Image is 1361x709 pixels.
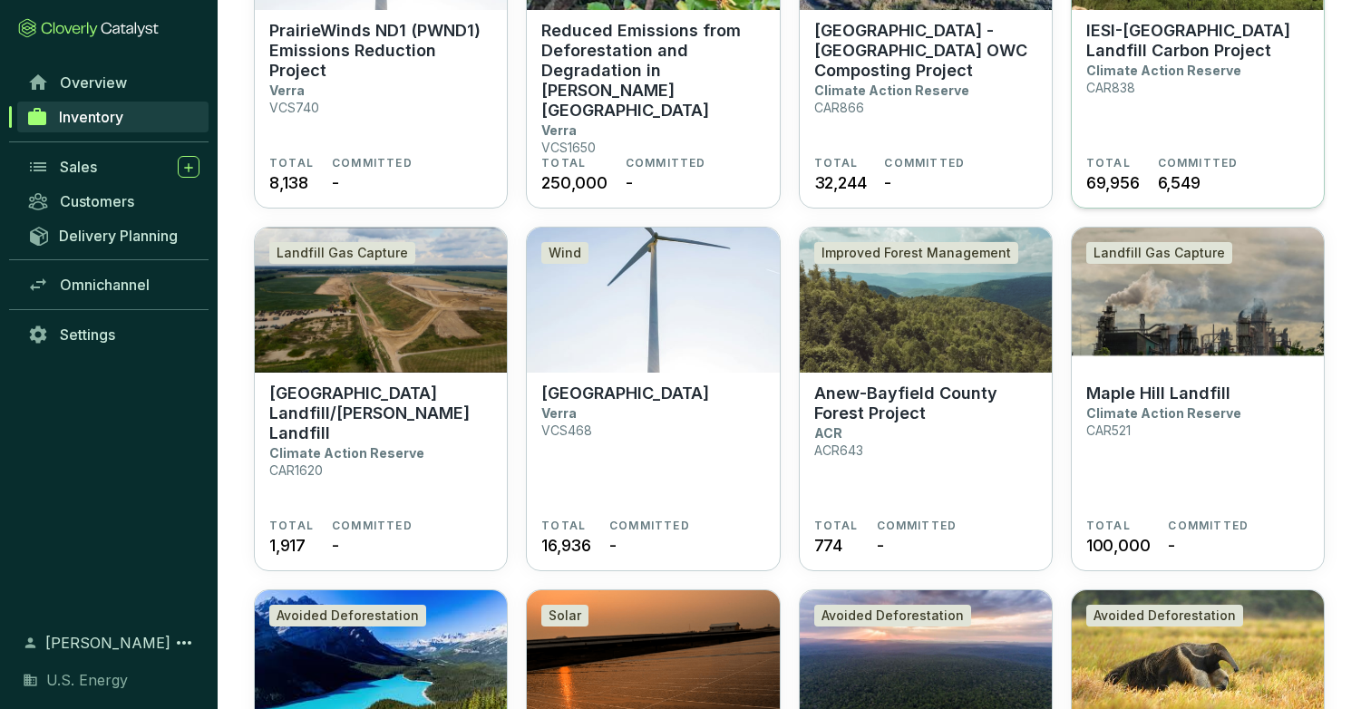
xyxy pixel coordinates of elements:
span: TOTAL [541,156,586,170]
span: 250,000 [541,170,608,195]
p: CAR1620 [269,462,323,478]
img: Crossroads Eco Center Landfill/Caldwell Landfill [255,228,507,373]
p: Verra [541,405,577,421]
p: Climate Action Reserve [269,445,424,461]
span: TOTAL [814,519,859,533]
a: Sales [18,151,209,182]
p: [GEOGRAPHIC_DATA] - [GEOGRAPHIC_DATA] OWC Composting Project [814,21,1037,81]
span: COMMITTED [332,156,413,170]
a: Crossroads Eco Center Landfill/Caldwell LandfillLandfill Gas Capture[GEOGRAPHIC_DATA] Landfill/[P... [254,227,508,571]
span: - [877,533,884,558]
p: Climate Action Reserve [814,83,969,98]
a: Capricorn Ridge 4 Wind FarmWind[GEOGRAPHIC_DATA]VerraVCS468TOTAL16,936COMMITTED- [526,227,780,571]
a: Delivery Planning [18,220,209,250]
span: 100,000 [1086,533,1151,558]
span: - [332,533,339,558]
span: [PERSON_NAME] [45,632,170,654]
span: COMMITTED [884,156,965,170]
span: Settings [60,325,115,344]
div: Solar [541,605,588,626]
p: Maple Hill Landfill [1086,384,1230,403]
span: 6,549 [1158,170,1201,195]
a: Omnichannel [18,269,209,300]
span: TOTAL [814,156,859,170]
img: Maple Hill Landfill [1072,228,1324,373]
span: Delivery Planning [59,227,178,245]
span: U.S. Energy [46,669,128,691]
p: [GEOGRAPHIC_DATA] Landfill/[PERSON_NAME] Landfill [269,384,492,443]
a: Settings [18,319,209,350]
p: Verra [541,122,577,138]
a: Overview [18,67,209,98]
a: Anew-Bayfield County Forest ProjectImproved Forest ManagementAnew-Bayfield County Forest ProjectA... [799,227,1053,571]
div: Landfill Gas Capture [269,242,415,264]
a: Inventory [17,102,209,132]
span: - [609,533,617,558]
p: Reduced Emissions from Deforestation and Degradation in [PERSON_NAME][GEOGRAPHIC_DATA] [541,21,764,121]
div: Landfill Gas Capture [1086,242,1232,264]
span: Customers [60,192,134,210]
p: ACR [814,425,842,441]
span: Omnichannel [60,276,150,294]
a: Customers [18,186,209,217]
a: Maple Hill LandfillLandfill Gas CaptureMaple Hill LandfillClimate Action ReserveCAR521TOTAL100,00... [1071,227,1325,571]
span: TOTAL [541,519,586,533]
span: 1,917 [269,533,306,558]
p: CAR838 [1086,80,1135,95]
p: Climate Action Reserve [1086,405,1241,421]
p: IESI-[GEOGRAPHIC_DATA] Landfill Carbon Project [1086,21,1309,61]
span: - [1168,533,1175,558]
span: 16,936 [541,533,591,558]
span: COMMITTED [332,519,413,533]
span: COMMITTED [626,156,706,170]
p: CAR866 [814,100,864,115]
span: Overview [60,73,127,92]
span: Inventory [59,108,123,126]
span: - [332,170,339,195]
p: Anew-Bayfield County Forest Project [814,384,1037,423]
p: [GEOGRAPHIC_DATA] [541,384,709,403]
span: 774 [814,533,842,558]
span: 32,244 [814,170,867,195]
p: Climate Action Reserve [1086,63,1241,78]
span: - [626,170,633,195]
span: Sales [60,158,97,176]
div: Avoided Deforestation [269,605,426,626]
span: 69,956 [1086,170,1140,195]
p: VCS1650 [541,140,596,155]
div: Avoided Deforestation [814,605,971,626]
p: VCS468 [541,422,592,438]
img: Anew-Bayfield County Forest Project [800,228,1052,373]
span: TOTAL [269,519,314,533]
div: Wind [541,242,588,264]
p: VCS740 [269,100,319,115]
span: TOTAL [269,156,314,170]
span: COMMITTED [1168,519,1249,533]
span: COMMITTED [1158,156,1239,170]
p: Verra [269,83,305,98]
span: 8,138 [269,170,308,195]
p: PrairieWinds ND1 (PWND1) Emissions Reduction Project [269,21,492,81]
p: CAR521 [1086,422,1131,438]
p: ACR643 [814,442,863,458]
img: Capricorn Ridge 4 Wind Farm [527,228,779,373]
div: Improved Forest Management [814,242,1018,264]
span: TOTAL [1086,519,1131,533]
span: - [884,170,891,195]
span: COMMITTED [877,519,958,533]
span: COMMITTED [609,519,690,533]
span: TOTAL [1086,156,1131,170]
div: Avoided Deforestation [1086,605,1243,626]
